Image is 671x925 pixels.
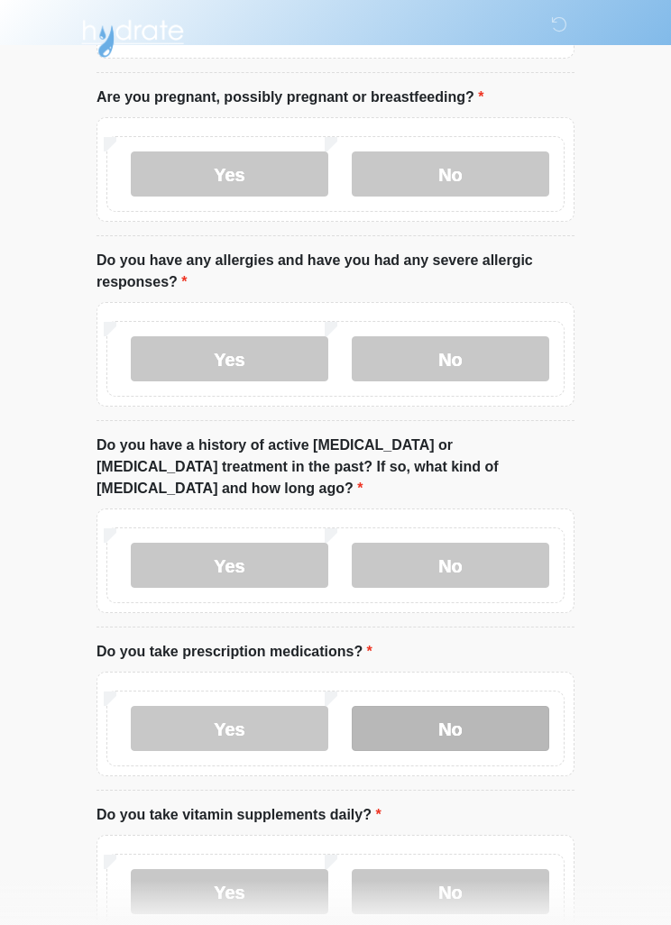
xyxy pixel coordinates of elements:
[97,641,372,663] label: Do you take prescription medications?
[352,869,549,914] label: No
[78,14,187,59] img: Hydrate IV Bar - Scottsdale Logo
[131,336,328,381] label: Yes
[131,706,328,751] label: Yes
[131,869,328,914] label: Yes
[97,87,483,108] label: Are you pregnant, possibly pregnant or breastfeeding?
[131,543,328,588] label: Yes
[97,250,574,293] label: Do you have any allergies and have you had any severe allergic responses?
[97,804,381,826] label: Do you take vitamin supplements daily?
[131,151,328,197] label: Yes
[352,336,549,381] label: No
[97,435,574,499] label: Do you have a history of active [MEDICAL_DATA] or [MEDICAL_DATA] treatment in the past? If so, wh...
[352,706,549,751] label: No
[352,543,549,588] label: No
[352,151,549,197] label: No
